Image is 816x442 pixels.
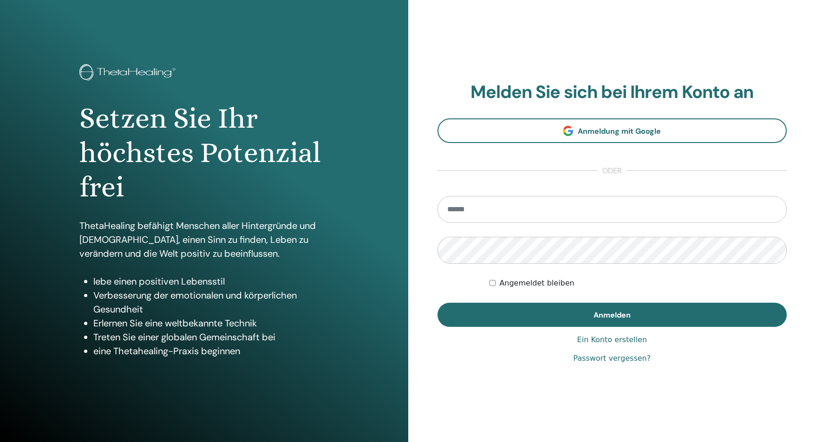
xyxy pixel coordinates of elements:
span: Anmeldung mit Google [578,126,661,136]
h2: Melden Sie sich bei Ihrem Konto an [437,82,787,103]
li: Treten Sie einer globalen Gemeinschaft bei [93,330,328,344]
label: Angemeldet bleiben [499,278,574,289]
a: Anmeldung mit Google [437,118,787,143]
p: ThetaHealing befähigt Menschen aller Hintergründe und [DEMOGRAPHIC_DATA], einen Sinn zu finden, L... [79,219,328,260]
a: Passwort vergessen? [573,353,651,364]
h1: Setzen Sie Ihr höchstes Potenzial frei [79,101,328,205]
span: Anmelden [594,310,631,320]
li: eine Thetahealing-Praxis beginnen [93,344,328,358]
li: Verbesserung der emotionalen und körperlichen Gesundheit [93,288,328,316]
div: Keep me authenticated indefinitely or until I manually logout [490,278,787,289]
li: lebe einen positiven Lebensstil [93,274,328,288]
button: Anmelden [437,303,787,327]
span: oder [598,165,627,176]
li: Erlernen Sie eine weltbekannte Technik [93,316,328,330]
a: Ein Konto erstellen [577,334,647,345]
